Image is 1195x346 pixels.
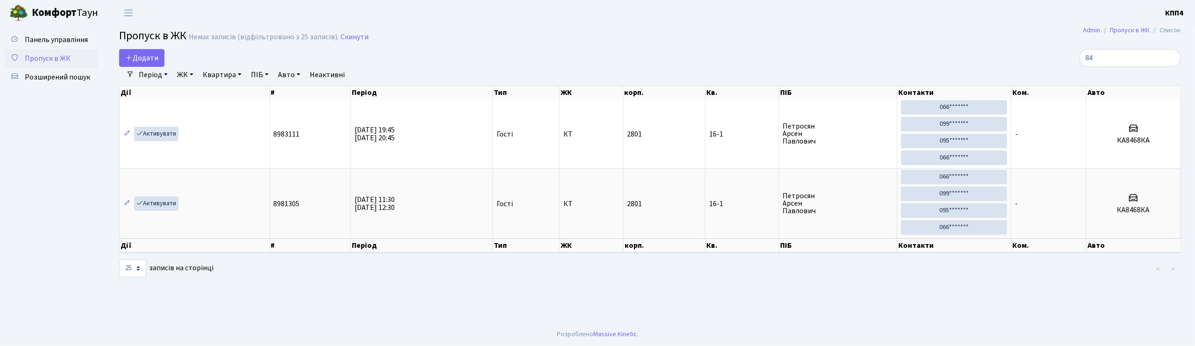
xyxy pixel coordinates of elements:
[32,5,98,21] span: Таун
[627,129,642,139] span: 2801
[270,86,351,99] th: #
[497,200,513,208] span: Гості
[627,199,642,209] span: 2801
[274,129,300,139] span: 8983111
[1087,86,1181,99] th: Авто
[25,72,90,82] span: Розширений пошук
[1110,25,1150,35] a: Пропуск в ЖК
[189,33,339,42] div: Немає записів (відфільтровано з 25 записів).
[1166,8,1184,18] b: КПП4
[1150,25,1181,36] li: Список
[1166,7,1184,19] a: КПП4
[1015,129,1018,139] span: -
[341,33,369,42] a: Скинути
[560,238,624,252] th: ЖК
[355,125,395,143] span: [DATE] 19:45 [DATE] 20:45
[497,130,513,138] span: Гості
[493,86,560,99] th: Тип
[25,35,88,45] span: Панель управління
[5,30,98,49] a: Панель управління
[593,329,637,339] a: Massive Kinetic
[274,67,304,83] a: Авто
[120,238,270,252] th: Дії
[897,238,1012,252] th: Контакти
[1083,25,1101,35] a: Admin
[897,86,1012,99] th: Контакти
[119,49,164,67] a: Додати
[355,195,395,213] span: [DATE] 11:30 [DATE] 12:30
[1090,136,1177,145] h5: КА8468КА
[624,86,706,99] th: корп.
[779,238,897,252] th: ПІБ
[5,68,98,86] a: Розширений пошук
[119,259,213,277] label: записів на сторінці
[783,123,893,145] span: Петросян Арсен Павлович
[1012,86,1087,99] th: Ком.
[706,238,779,252] th: Кв.
[1080,49,1181,67] input: Пошук...
[351,86,493,99] th: Період
[9,4,28,22] img: logo.png
[563,130,619,138] span: КТ
[119,259,146,277] select: записів на сторінці
[624,238,706,252] th: корп.
[134,196,178,211] a: Активувати
[117,5,140,21] button: Переключити навігацію
[247,67,272,83] a: ПІБ
[125,53,158,63] span: Додати
[1015,199,1018,209] span: -
[1090,206,1177,215] h5: КА8468КА
[274,199,300,209] span: 8981305
[557,329,638,339] div: Розроблено .
[493,238,560,252] th: Тип
[709,200,775,208] span: 16-1
[1087,238,1181,252] th: Авто
[563,200,619,208] span: КТ
[135,67,171,83] a: Період
[32,5,77,20] b: Комфорт
[134,127,178,141] a: Активувати
[119,28,186,44] span: Пропуск в ЖК
[779,86,897,99] th: ПІБ
[706,86,779,99] th: Кв.
[1012,238,1087,252] th: Ком.
[25,53,71,64] span: Пропуск в ЖК
[783,192,893,215] span: Петросян Арсен Павлович
[351,238,493,252] th: Період
[560,86,623,99] th: ЖК
[199,67,245,83] a: Квартира
[5,49,98,68] a: Пропуск в ЖК
[270,238,351,252] th: #
[1069,21,1195,40] nav: breadcrumb
[709,130,775,138] span: 16-1
[120,86,270,99] th: Дії
[173,67,197,83] a: ЖК
[306,67,349,83] a: Неактивні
